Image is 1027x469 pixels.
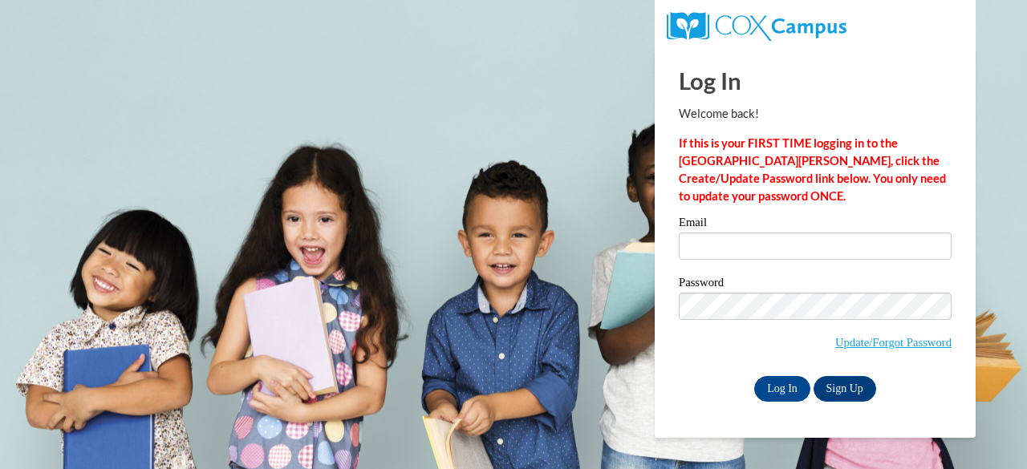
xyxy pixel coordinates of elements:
[667,12,846,41] img: COX Campus
[679,277,952,293] label: Password
[679,216,952,232] label: Email
[754,376,810,402] input: Log In
[814,376,876,402] a: Sign Up
[679,105,952,123] p: Welcome back!
[679,64,952,97] h1: Log In
[679,136,946,203] strong: If this is your FIRST TIME logging in to the [GEOGRAPHIC_DATA][PERSON_NAME], click the Create/Upd...
[835,336,952,349] a: Update/Forgot Password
